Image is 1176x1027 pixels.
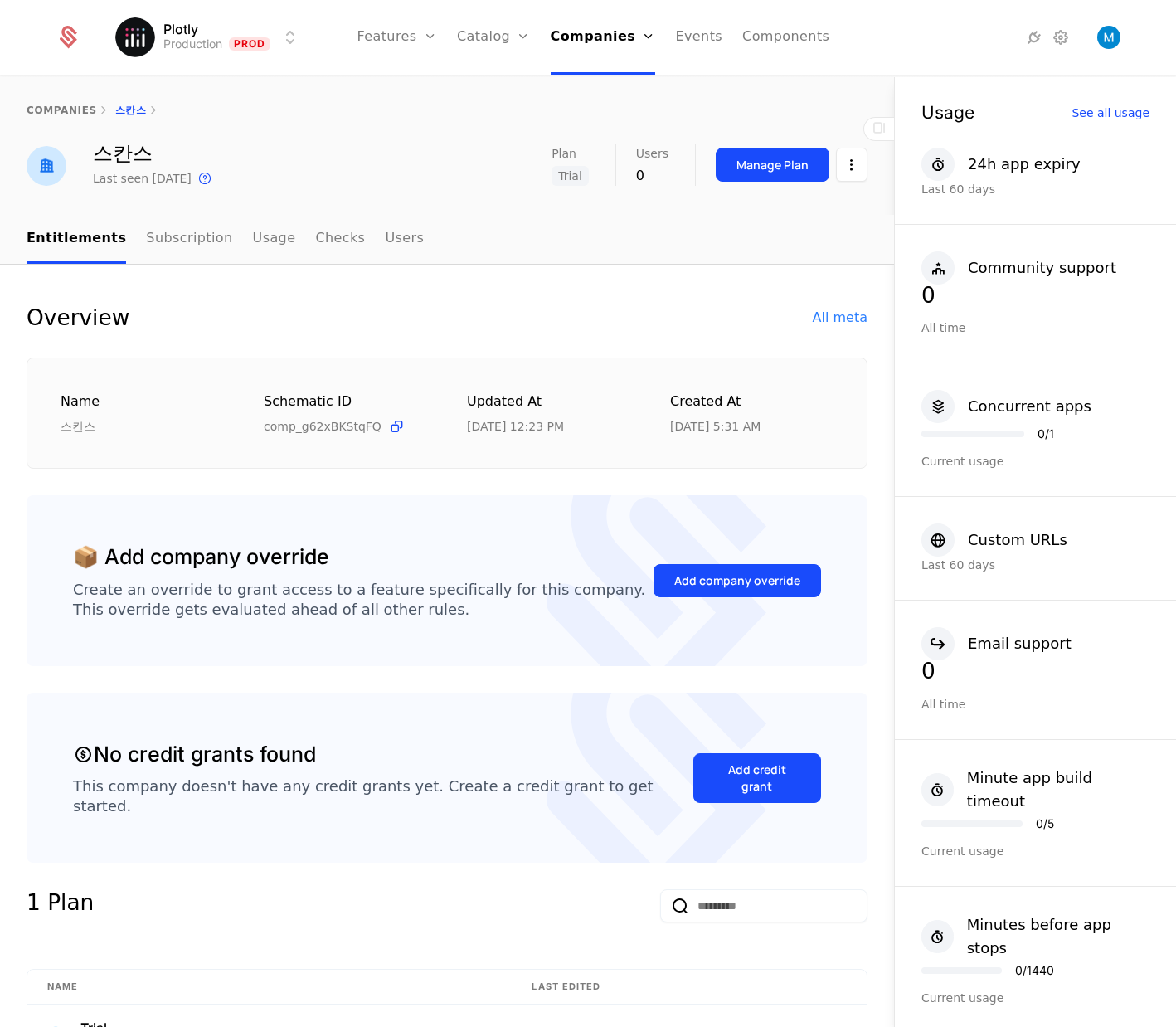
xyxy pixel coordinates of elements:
div: Schematic ID [264,392,427,411]
button: Manage Plan [716,148,829,182]
div: 10/10/25, 5:31 AM [670,418,761,435]
div: 0 / 1440 [1015,965,1054,976]
div: 24h app expiry [968,153,1081,176]
div: Create an override to grant access to a feature specifically for this company. This override gets... [73,580,645,620]
div: Current usage [921,843,1149,859]
div: 0 [636,166,668,186]
nav: Main [27,215,867,264]
div: 📦 Add company override [73,542,329,573]
button: Community support [921,251,1116,285]
div: Production [163,36,222,52]
div: Last 60 days [921,557,1149,573]
button: Select environment [120,19,301,56]
div: All meta [813,308,867,328]
a: companies [27,105,97,116]
button: Email support [921,627,1072,660]
ul: Choose Sub Page [27,215,424,264]
div: All time [921,696,1149,713]
button: Concurrent apps [921,390,1091,423]
a: Users [385,215,424,264]
div: Email support [968,632,1072,655]
div: Created at [670,392,833,412]
button: Custom URLs [921,523,1067,557]
div: Manage Plan [736,157,809,173]
a: Settings [1051,27,1071,47]
div: Current usage [921,453,1149,470]
div: Overview [27,304,129,331]
button: Minutes before app stops [921,913,1149,960]
div: Updated at [467,392,630,412]
div: Minute app build timeout [967,767,1149,813]
div: Custom URLs [968,528,1067,552]
div: Current usage [921,990,1149,1006]
div: See all usage [1072,107,1149,119]
th: Name [27,970,512,1005]
div: Add credit grant [714,762,800,795]
span: Plan [552,148,576,159]
button: Add company override [654,564,821,597]
button: 24h app expiry [921,148,1081,181]
span: Prod [229,37,271,51]
div: No credit grants found [73,739,316,771]
div: Add company override [674,572,800,589]
div: Last seen [DATE] [93,170,192,187]
span: Trial [552,166,589,186]
div: Usage [921,104,974,121]
div: All time [921,319,1149,336]
div: 1 Plan [27,889,94,922]
div: This company doesn't have any credit grants yet. Create a credit grant to get started. [73,776,693,816]
span: comp_g62xBKStqFQ [264,418,381,435]
div: 0 / 5 [1036,818,1054,830]
div: 스칸스 [61,418,224,435]
div: 0 [921,660,1149,682]
div: 0 / 1 [1038,428,1054,440]
a: Integrations [1024,27,1044,47]
a: Subscription [146,215,232,264]
img: Matthew Brown [1097,26,1120,49]
button: Add credit grant [693,753,821,803]
th: Last edited [512,970,867,1005]
div: Community support [968,256,1116,280]
img: Plotly [115,17,155,57]
div: Last 60 days [921,181,1149,197]
div: 10/13/25, 12:23 PM [467,418,564,435]
a: Usage [253,215,296,264]
button: Minute app build timeout [921,767,1149,813]
div: Concurrent apps [968,395,1091,418]
div: Minutes before app stops [967,913,1149,960]
div: 0 [921,285,1149,306]
span: Users [636,148,668,159]
button: Select action [836,148,867,182]
div: 스칸스 [93,144,215,163]
a: Checks [315,215,365,264]
div: Name [61,392,224,412]
a: Entitlements [27,215,126,264]
img: 스칸스 [27,146,66,186]
button: Open user button [1097,26,1120,49]
span: Plotly [163,22,198,36]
